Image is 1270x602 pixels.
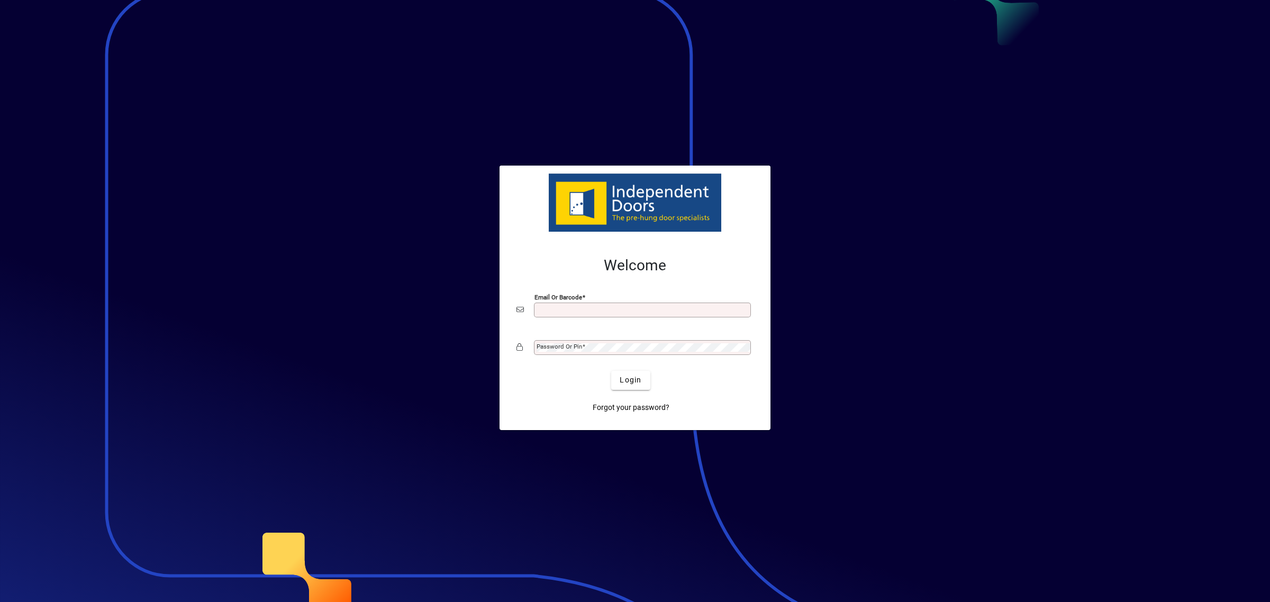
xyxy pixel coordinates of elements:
span: Forgot your password? [593,402,669,413]
span: Login [620,375,641,386]
mat-label: Email or Barcode [534,293,582,300]
button: Login [611,371,650,390]
mat-label: Password or Pin [537,343,582,350]
a: Forgot your password? [588,398,674,417]
h2: Welcome [516,257,754,275]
